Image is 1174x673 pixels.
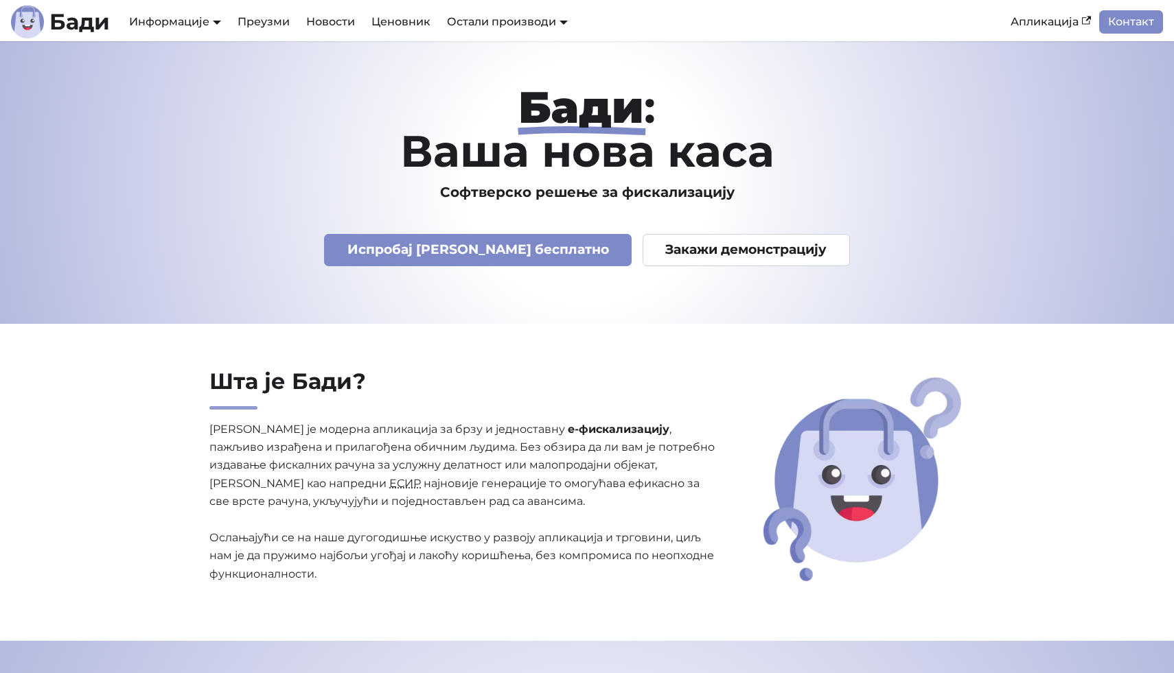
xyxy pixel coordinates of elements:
abbr: Електронски систем за издавање рачуна [389,477,421,490]
strong: е-фискализацију [568,423,669,436]
a: Новости [298,10,363,34]
strong: Бади [518,80,644,134]
img: Шта је Бади? [759,373,966,586]
h3: Софтверско решење за фискализацију [145,184,1029,201]
img: Лого [11,5,44,38]
a: Преузми [229,10,298,34]
p: [PERSON_NAME] је модерна апликација за брзу и једноставну , пажљиво израђена и прилагођена обични... [209,421,716,584]
a: ЛогоБади [11,5,110,38]
h2: Шта је Бади? [209,368,716,410]
h1: : Ваша нова каса [145,85,1029,173]
a: Апликација [1002,10,1099,34]
a: Ценовник [363,10,439,34]
a: Контакт [1099,10,1163,34]
a: Остали производи [447,15,568,28]
a: Испробај [PERSON_NAME] бесплатно [324,234,632,266]
a: Информације [129,15,221,28]
b: Бади [49,11,110,33]
a: Закажи демонстрацију [643,234,850,266]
